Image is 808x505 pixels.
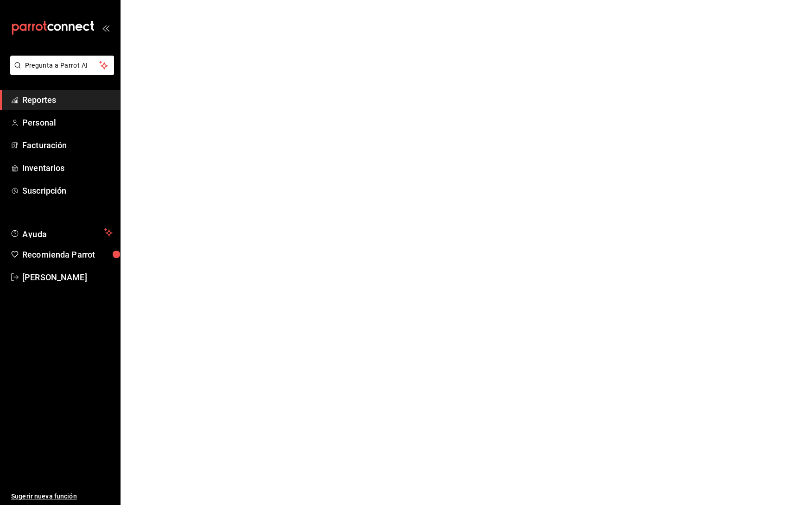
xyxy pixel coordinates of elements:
a: Pregunta a Parrot AI [6,67,114,77]
button: open_drawer_menu [102,24,109,32]
span: Pregunta a Parrot AI [25,61,100,70]
span: Suscripción [22,184,113,197]
span: Reportes [22,94,113,106]
span: Recomienda Parrot [22,248,113,261]
span: Ayuda [22,227,101,238]
button: Pregunta a Parrot AI [10,56,114,75]
span: [PERSON_NAME] [22,271,113,284]
span: Personal [22,116,113,129]
span: Facturación [22,139,113,151]
span: Inventarios [22,162,113,174]
span: Sugerir nueva función [11,492,113,501]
